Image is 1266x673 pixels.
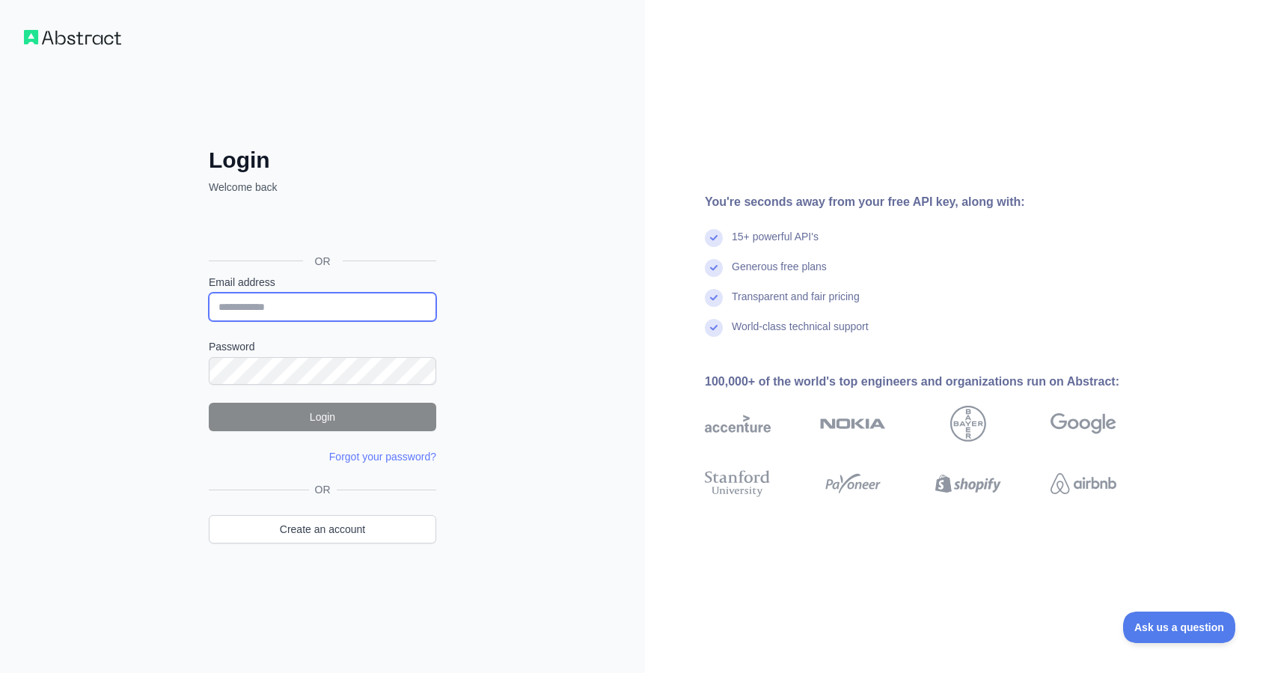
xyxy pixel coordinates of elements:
[820,406,886,442] img: nokia
[329,451,436,463] a: Forgot your password?
[209,147,436,174] h2: Login
[209,180,436,195] p: Welcome back
[732,259,827,289] div: Generous free plans
[705,319,723,337] img: check mark
[935,467,1001,500] img: shopify
[705,467,771,500] img: stanford university
[209,515,436,543] a: Create an account
[705,373,1164,391] div: 100,000+ of the world's top engineers and organizations run on Abstract:
[24,30,121,45] img: Workflow
[209,275,436,290] label: Email address
[732,289,860,319] div: Transparent and fair pricing
[209,403,436,431] button: Login
[201,211,441,244] iframe: Sign in with Google Button
[705,406,771,442] img: accenture
[732,319,869,349] div: World-class technical support
[732,229,819,259] div: 15+ powerful API's
[1051,406,1116,442] img: google
[303,254,343,269] span: OR
[705,259,723,277] img: check mark
[1051,467,1116,500] img: airbnb
[950,406,986,442] img: bayer
[705,229,723,247] img: check mark
[820,467,886,500] img: payoneer
[705,193,1164,211] div: You're seconds away from your free API key, along with:
[209,339,436,354] label: Password
[1123,612,1236,643] iframe: Toggle Customer Support
[705,289,723,307] img: check mark
[309,482,337,497] span: OR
